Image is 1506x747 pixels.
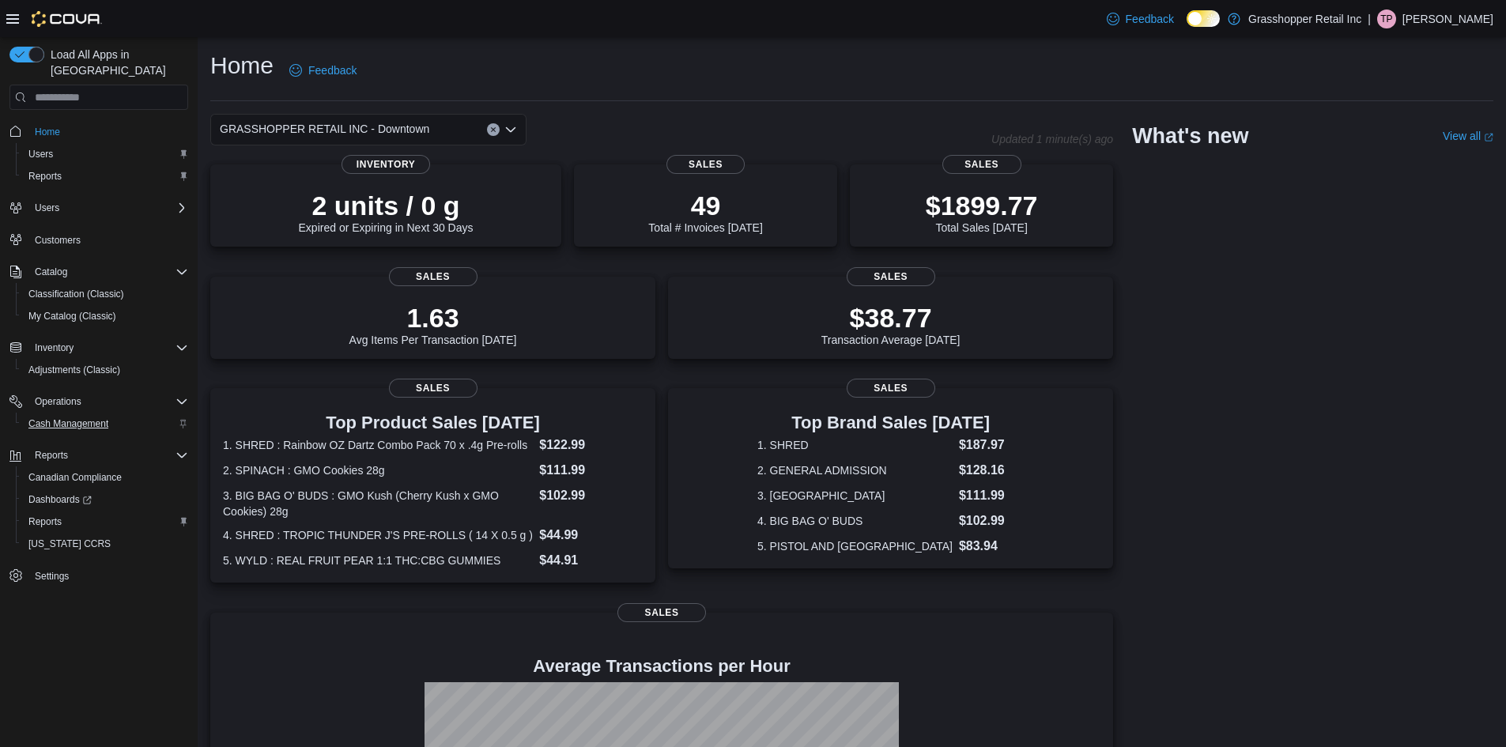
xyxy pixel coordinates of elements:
dt: 4. BIG BAG O' BUDS [757,513,953,529]
span: Users [28,198,188,217]
span: Reports [22,512,188,531]
h3: Top Product Sales [DATE] [223,413,643,432]
a: Reports [22,167,68,186]
a: Dashboards [16,489,194,511]
span: Operations [28,392,188,411]
dd: $122.99 [539,436,643,455]
dt: 1. SHRED [757,437,953,453]
span: Home [28,121,188,141]
div: Total Sales [DATE] [926,190,1038,234]
button: Reports [16,165,194,187]
a: My Catalog (Classic) [22,307,123,326]
button: Customers [3,228,194,251]
button: Users [16,143,194,165]
span: Sales [942,155,1021,174]
p: $38.77 [821,302,961,334]
span: Inventory [35,341,74,354]
dt: 2. GENERAL ADMISSION [757,462,953,478]
span: Inventory [28,338,188,357]
span: Catalog [35,266,67,278]
dt: 2. SPINACH : GMO Cookies 28g [223,462,533,478]
span: GRASSHOPPER RETAIL INC - Downtown [220,119,429,138]
dd: $128.16 [959,461,1024,480]
span: Inventory [342,155,430,174]
dd: $111.99 [539,461,643,480]
a: Feedback [1100,3,1180,35]
button: Canadian Compliance [16,466,194,489]
p: 1.63 [349,302,517,334]
button: Users [3,197,194,219]
dd: $44.91 [539,551,643,570]
a: Users [22,145,59,164]
button: My Catalog (Classic) [16,305,194,327]
h4: Average Transactions per Hour [223,657,1100,676]
span: My Catalog (Classic) [28,310,116,323]
span: Reports [28,515,62,528]
h2: What's new [1132,123,1248,149]
dd: $102.99 [539,486,643,505]
span: Home [35,126,60,138]
a: Settings [28,567,75,586]
button: Home [3,119,194,142]
span: Customers [35,234,81,247]
h3: Top Brand Sales [DATE] [757,413,1024,432]
div: Expired or Expiring in Next 30 Days [299,190,474,234]
a: Classification (Classic) [22,285,130,304]
span: Settings [35,570,69,583]
div: Avg Items Per Transaction [DATE] [349,302,517,346]
a: Customers [28,231,87,250]
p: 49 [648,190,762,221]
a: Adjustments (Classic) [22,360,126,379]
div: Total # Invoices [DATE] [648,190,762,234]
dd: $44.99 [539,526,643,545]
p: | [1368,9,1371,28]
button: Catalog [28,262,74,281]
span: Reports [28,170,62,183]
span: Classification (Classic) [28,288,124,300]
div: Transaction Average [DATE] [821,302,961,346]
span: Dashboards [22,490,188,509]
span: Customers [28,230,188,250]
a: Dashboards [22,490,98,509]
span: Feedback [1126,11,1174,27]
button: Reports [16,511,194,533]
button: Clear input [487,123,500,136]
a: Feedback [283,55,363,86]
dd: $102.99 [959,511,1024,530]
dt: 5. PISTOL AND [GEOGRAPHIC_DATA] [757,538,953,554]
button: Open list of options [504,123,517,136]
span: Washington CCRS [22,534,188,553]
span: Reports [28,446,188,465]
span: Sales [847,379,935,398]
button: [US_STATE] CCRS [16,533,194,555]
p: Grasshopper Retail Inc [1248,9,1361,28]
a: [US_STATE] CCRS [22,534,117,553]
a: Cash Management [22,414,115,433]
dt: 5. WYLD : REAL FRUIT PEAR 1:1 THC:CBG GUMMIES [223,553,533,568]
dd: $187.97 [959,436,1024,455]
span: Adjustments (Classic) [22,360,188,379]
button: Inventory [3,337,194,359]
span: Sales [389,267,477,286]
button: Catalog [3,261,194,283]
span: Cash Management [22,414,188,433]
span: Cash Management [28,417,108,430]
span: Users [28,148,53,160]
dd: $83.94 [959,537,1024,556]
span: TP [1380,9,1392,28]
span: Catalog [28,262,188,281]
a: View allExternal link [1443,130,1493,142]
img: Cova [32,11,102,27]
span: [US_STATE] CCRS [28,538,111,550]
span: Settings [28,566,188,586]
span: Reports [22,167,188,186]
input: Dark Mode [1187,10,1220,27]
a: Reports [22,512,68,531]
dt: 1. SHRED : Rainbow OZ Dartz Combo Pack 70 x .4g Pre-rolls [223,437,533,453]
button: Operations [28,392,88,411]
dt: 3. BIG BAG O' BUDS : GMO Kush (Cherry Kush x GMO Cookies) 28g [223,488,533,519]
span: Canadian Compliance [22,468,188,487]
span: Reports [35,449,68,462]
span: Sales [389,379,477,398]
